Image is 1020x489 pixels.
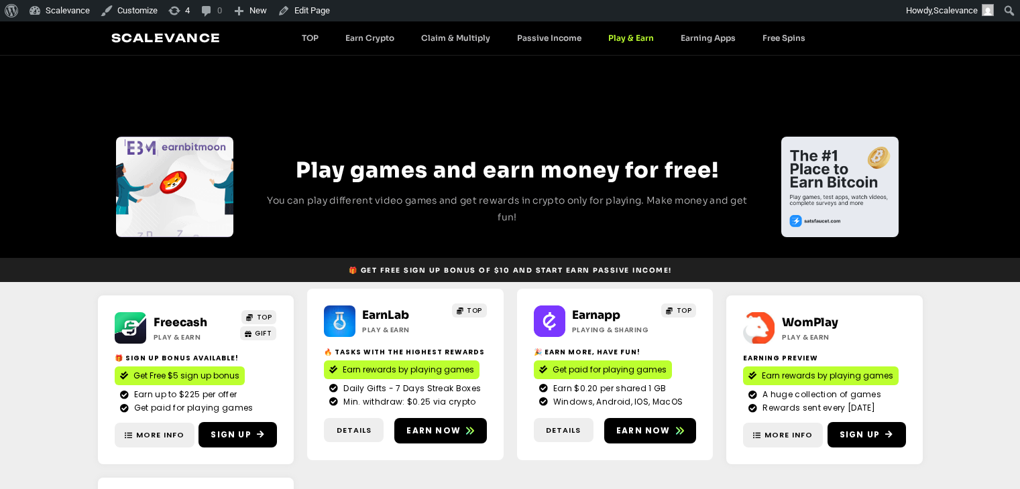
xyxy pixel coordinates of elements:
span: TOP [257,312,272,322]
h2: Play & Earn [362,325,445,335]
a: Scalevance [111,31,221,45]
a: 🎁 Get Free Sign Up Bonus of $10 and start earn passive income! [343,262,677,279]
a: TOP [661,303,696,318]
span: More Info [764,429,813,441]
a: Get paid for playing games [534,360,672,379]
span: GIFT [255,328,272,338]
a: Earn Crypto [332,33,408,43]
a: Sign Up [199,422,277,447]
span: Earn rewards by playing games [762,370,893,382]
a: More Info [115,423,194,447]
a: Freecash [154,316,207,330]
span: Get paid for playing games [553,364,667,376]
span: Earn now [406,425,461,437]
a: Earnapp [572,308,620,322]
a: Passive Income [504,33,595,43]
a: More Info [743,423,823,447]
span: Scalevance [933,5,978,15]
span: Details [337,425,372,436]
span: Earn rewards by playing games [343,364,474,376]
a: EarnLab [362,308,409,322]
a: Claim & Multiply [408,33,504,43]
a: Details [324,418,384,443]
a: Details [534,418,593,443]
a: Earn rewards by playing games [743,366,899,385]
span: Earn up to $225 per offer [131,389,237,401]
a: Earn now [604,418,697,443]
h2: Earning Preview [743,353,906,363]
span: A huge collection of games [759,389,881,401]
h2: 🎁 Sign Up Bonus Available! [115,353,278,363]
a: Earning Apps [667,33,749,43]
span: More Info [136,429,184,441]
span: Sign Up [840,429,880,441]
span: Rewards sent every [DATE] [759,402,876,414]
h2: 🎉 Earn More, Have Fun! [534,347,697,357]
a: Earn now [394,418,487,443]
div: Slides [781,137,899,237]
p: You can play different video games and get rewards in crypto only for playing. Make money and get... [259,192,756,226]
h2: 🔥 Tasks with the highest rewards [324,347,487,357]
a: GIFT [240,326,277,340]
a: Earn rewards by playing games [324,360,479,379]
span: Earn now [616,425,671,437]
a: Free Spins [749,33,819,43]
a: TOP [241,310,276,324]
span: TOP [467,305,482,316]
span: Windows, Android, IOS, MacOS [550,396,683,408]
nav: Menu [288,33,819,43]
h2: Play games and earn money for free! [259,153,756,187]
a: Play & Earn [595,33,667,43]
a: Sign Up [828,422,906,447]
h2: Play & Earn [154,332,235,342]
span: Daily Gifts - 7 Days Streak Boxes [340,382,481,395]
span: Sign Up [211,429,251,441]
a: TOP [452,303,487,318]
a: TOP [288,33,332,43]
span: Get paid for playing games [131,402,253,414]
span: Details [546,425,581,436]
span: Earn $0.20 per shared 1 GB [550,382,667,395]
h2: Play & Earn [782,332,863,342]
div: Slides [116,137,233,237]
span: Min. withdraw: $0.25 via crypto [340,396,475,408]
h2: Playing & Sharing [572,325,655,335]
a: Get Free $5 sign up bonus [115,366,245,385]
span: 🎁 Get Free Sign Up Bonus of $10 and start earn passive income! [349,265,672,275]
span: Get Free $5 sign up bonus [133,370,239,382]
a: WomPlay [782,316,838,330]
span: TOP [677,305,692,316]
